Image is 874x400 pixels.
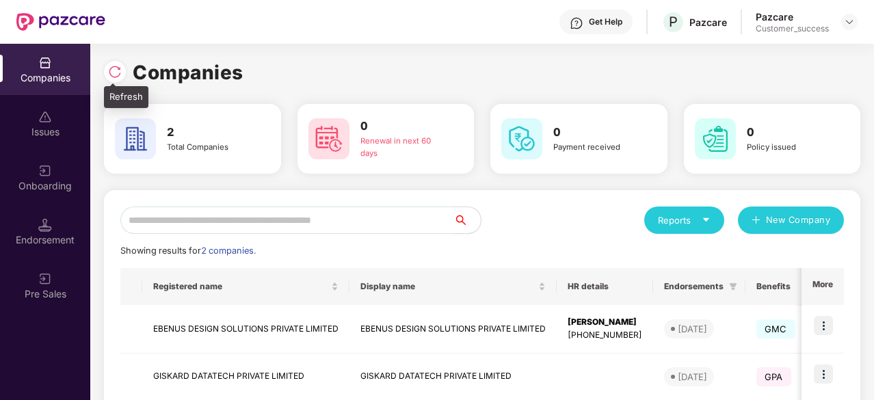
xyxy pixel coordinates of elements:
img: svg+xml;base64,PHN2ZyB4bWxucz0iaHR0cDovL3d3dy53My5vcmcvMjAwMC9zdmciIHdpZHRoPSI2MCIgaGVpZ2h0PSI2MC... [308,118,349,159]
img: svg+xml;base64,PHN2ZyBpZD0iQ29tcGFuaWVzIiB4bWxucz0iaHR0cDovL3d3dy53My5vcmcvMjAwMC9zdmciIHdpZHRoPS... [38,56,52,70]
div: Total Companies [167,142,252,154]
img: New Pazcare Logo [16,13,105,31]
th: Display name [349,268,557,305]
h3: 0 [553,124,639,142]
div: [PERSON_NAME] [568,316,642,329]
img: svg+xml;base64,PHN2ZyB3aWR0aD0iMjAiIGhlaWdodD0iMjAiIHZpZXdCb3g9IjAgMCAyMCAyMCIgZmlsbD0ibm9uZSIgeG... [38,164,52,178]
button: search [453,206,481,234]
td: EBENUS DESIGN SOLUTIONS PRIVATE LIMITED [349,305,557,354]
img: icon [814,364,833,384]
td: EBENUS DESIGN SOLUTIONS PRIVATE LIMITED [142,305,349,354]
span: GPA [756,367,791,386]
div: Policy issued [747,142,832,154]
img: svg+xml;base64,PHN2ZyBpZD0iUmVsb2FkLTMyeDMyIiB4bWxucz0iaHR0cDovL3d3dy53My5vcmcvMjAwMC9zdmciIHdpZH... [108,65,122,79]
img: svg+xml;base64,PHN2ZyBpZD0iSGVscC0zMngzMiIgeG1sbnM9Imh0dHA6Ly93d3cudzMub3JnLzIwMDAvc3ZnIiB3aWR0aD... [570,16,583,30]
span: caret-down [702,215,711,224]
span: Showing results for [120,245,256,256]
th: Registered name [142,268,349,305]
div: Pazcare [689,16,727,29]
img: svg+xml;base64,PHN2ZyB3aWR0aD0iMTQuNSIgaGVpZ2h0PSIxNC41IiB2aWV3Qm94PSIwIDAgMTYgMTYiIGZpbGw9Im5vbm... [38,218,52,232]
img: svg+xml;base64,PHN2ZyBpZD0iSXNzdWVzX2Rpc2FibGVkIiB4bWxucz0iaHR0cDovL3d3dy53My5vcmcvMjAwMC9zdmciIH... [38,110,52,124]
th: Benefits [745,268,823,305]
div: [PHONE_NUMBER] [568,329,642,342]
div: Refresh [104,86,148,108]
th: HR details [557,268,653,305]
span: New Company [766,213,831,227]
div: Payment received [553,142,639,154]
h3: 0 [360,118,446,135]
span: plus [752,215,760,226]
div: Customer_success [756,23,829,34]
img: svg+xml;base64,PHN2ZyB4bWxucz0iaHR0cDovL3d3dy53My5vcmcvMjAwMC9zdmciIHdpZHRoPSI2MCIgaGVpZ2h0PSI2MC... [695,118,736,159]
div: [DATE] [678,370,707,384]
div: Reports [658,213,711,227]
span: P [669,14,678,30]
h3: 2 [167,124,252,142]
span: filter [729,282,737,291]
img: svg+xml;base64,PHN2ZyB4bWxucz0iaHR0cDovL3d3dy53My5vcmcvMjAwMC9zdmciIHdpZHRoPSI2MCIgaGVpZ2h0PSI2MC... [501,118,542,159]
th: More [802,268,844,305]
h1: Companies [133,57,243,88]
div: Pazcare [756,10,829,23]
span: GMC [756,319,795,338]
h3: 0 [747,124,832,142]
div: [DATE] [678,322,707,336]
span: 2 companies. [201,245,256,256]
span: Display name [360,281,535,292]
span: filter [726,278,740,295]
img: svg+xml;base64,PHN2ZyB3aWR0aD0iMjAiIGhlaWdodD0iMjAiIHZpZXdCb3g9IjAgMCAyMCAyMCIgZmlsbD0ibm9uZSIgeG... [38,272,52,286]
span: search [453,215,481,226]
button: plusNew Company [738,206,844,234]
span: Registered name [153,281,328,292]
div: Get Help [589,16,622,27]
img: icon [814,316,833,335]
span: Endorsements [664,281,724,292]
img: svg+xml;base64,PHN2ZyBpZD0iRHJvcGRvd24tMzJ4MzIiIHhtbG5zPSJodHRwOi8vd3d3LnczLm9yZy8yMDAwL3N2ZyIgd2... [844,16,855,27]
img: svg+xml;base64,PHN2ZyB4bWxucz0iaHR0cDovL3d3dy53My5vcmcvMjAwMC9zdmciIHdpZHRoPSI2MCIgaGVpZ2h0PSI2MC... [115,118,156,159]
div: Renewal in next 60 days [360,135,446,160]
